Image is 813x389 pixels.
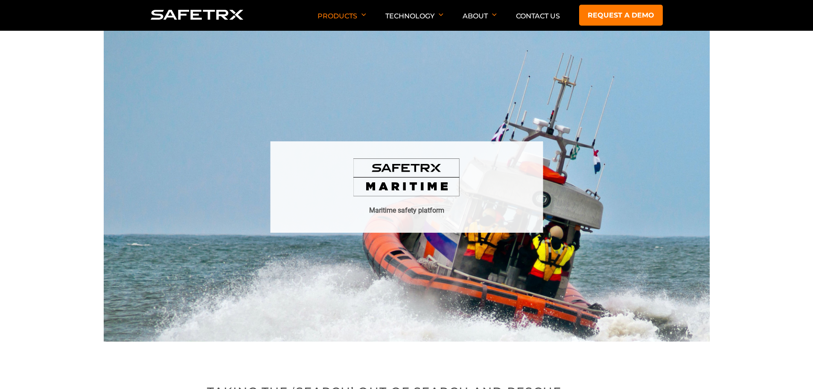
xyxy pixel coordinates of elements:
[439,13,443,16] img: Arrow down
[385,12,443,31] p: Technology
[369,205,444,216] h1: Maritime safety platform
[361,13,366,16] img: Arrow down
[579,5,663,26] a: Request a demo
[151,10,244,20] img: Logo SafeTrx
[318,12,366,31] p: Products
[516,12,560,20] a: Contact Us
[104,31,710,342] img: Hero SafeTrx
[463,12,497,31] p: About
[353,158,460,197] img: Safetrx Maritime logo
[492,13,497,16] img: Arrow down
